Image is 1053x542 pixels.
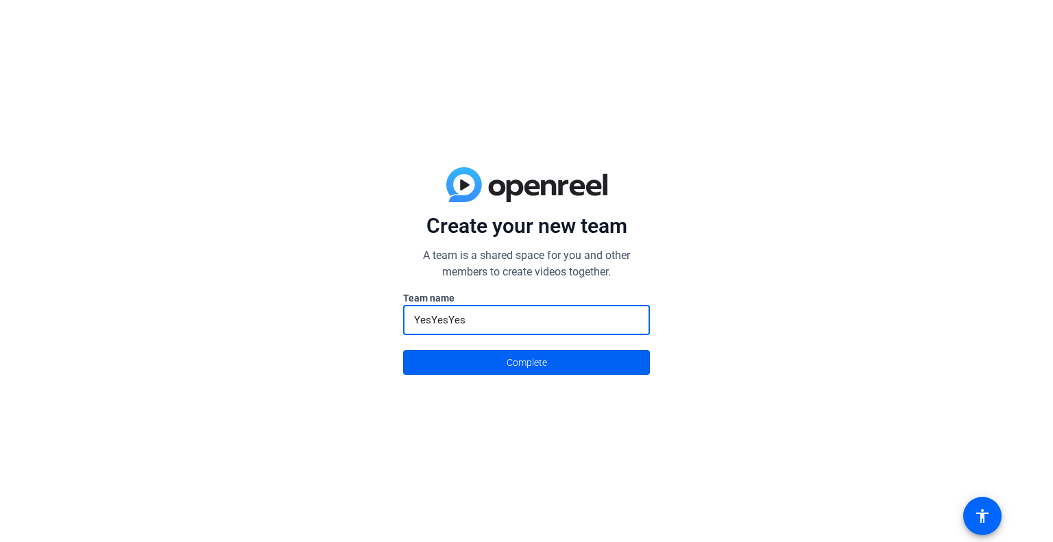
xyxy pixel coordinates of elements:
[414,312,639,328] input: Enter here
[403,350,650,375] button: Complete
[403,247,650,280] p: A team is a shared space for you and other members to create videos together.
[507,349,547,375] span: Complete
[446,167,607,203] img: blue-gradient.svg
[974,508,991,524] mat-icon: accessibility
[403,213,650,239] p: Create your new team
[403,291,650,305] label: Team name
